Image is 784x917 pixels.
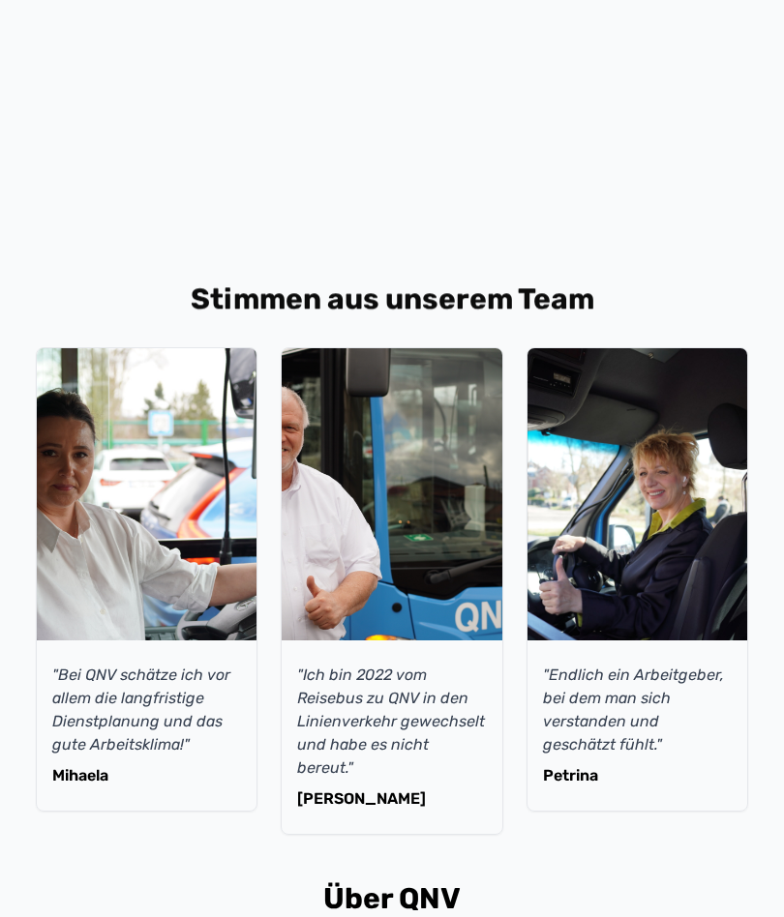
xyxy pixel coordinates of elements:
[36,882,748,917] h2: Über QNV
[297,665,486,781] p: "Ich bin 2022 vom Reisebus zu QNV in den Linienverkehr gewechselt und habe es nicht bereut."
[52,765,241,788] p: Mihaela
[297,788,486,812] p: [PERSON_NAME]
[543,665,732,757] p: "Endlich ein Arbeitgeber, bei dem man sich verstanden und geschätzt fühlt."
[36,282,748,317] h2: Stimmen aus unserem Team
[543,765,732,788] p: Petrina
[52,665,241,757] p: "Bei QNV schätze ich vor allem die langfristige Dienstplanung und das gute Arbeitsklima!"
